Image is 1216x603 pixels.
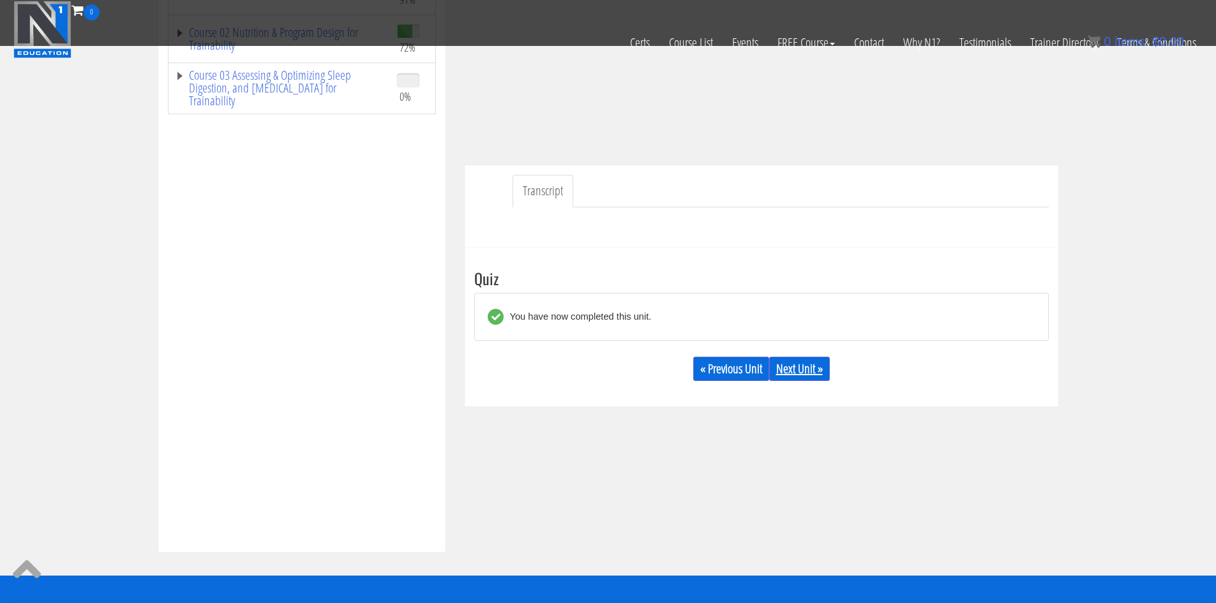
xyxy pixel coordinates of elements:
a: 0 items: $0.00 [1088,34,1184,48]
h3: Quiz [474,270,1049,287]
a: FREE Course [768,20,844,65]
a: Terms & Conditions [1107,20,1206,65]
a: Contact [844,20,894,65]
span: 0 [1104,34,1111,48]
a: Course List [659,20,723,65]
a: Certs [620,20,659,65]
a: Events [723,20,768,65]
a: Testimonials [950,20,1021,65]
span: $ [1152,34,1159,48]
bdi: 0.00 [1152,34,1184,48]
a: 0 [71,1,100,19]
a: Trainer Directory [1021,20,1107,65]
a: Course 03 Assessing & Optimizing Sleep Digestion, and [MEDICAL_DATA] for Trainability [175,69,384,107]
a: Transcript [513,175,573,207]
span: items: [1115,34,1148,48]
a: « Previous Unit [693,357,769,381]
a: Next Unit » [769,357,830,381]
img: n1-education [13,1,71,58]
a: Why N1? [894,20,950,65]
div: You have now completed this unit. [504,309,652,325]
span: 0% [400,89,411,103]
img: icon11.png [1088,35,1100,48]
span: 0 [84,4,100,20]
